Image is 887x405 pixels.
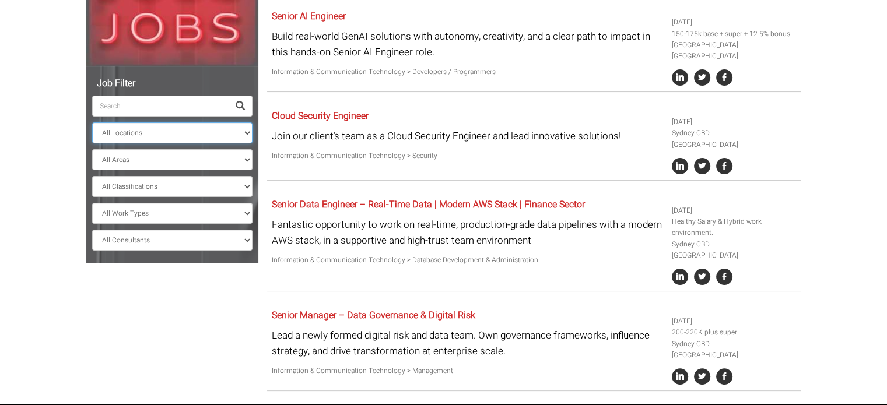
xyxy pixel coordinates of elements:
p: Information & Communication Technology > Database Development & Administration [272,255,663,266]
p: Build real-world GenAI solutions with autonomy, creativity, and a clear path to impact in this ha... [272,29,663,60]
h5: Job Filter [92,79,253,89]
p: Information & Communication Technology > Security [272,150,663,161]
a: Senior Data Engineer – Real-Time Data | Modern AWS Stack | Finance Sector [272,198,585,212]
li: Sydney CBD [GEOGRAPHIC_DATA] [672,239,797,261]
li: Healthy Salary & Hybrid work environment. [672,216,797,238]
p: Join our client’s team as a Cloud Security Engineer and lead innovative solutions! [272,128,663,144]
p: Fantastic opportunity to work on real-time, production-grade data pipelines with a modern AWS sta... [272,217,663,248]
li: 200-220K plus super [672,327,797,338]
a: Senior AI Engineer [272,9,346,23]
li: [DATE] [672,205,797,216]
a: Cloud Security Engineer [272,109,369,123]
li: [DATE] [672,17,797,28]
input: Search [92,96,229,117]
li: 150-175k base + super + 12.5% bonus [672,29,797,40]
p: Information & Communication Technology > Developers / Programmers [272,66,663,78]
li: Sydney CBD [GEOGRAPHIC_DATA] [672,339,797,361]
p: Lead a newly formed digital risk and data team. Own governance frameworks, influence strategy, an... [272,327,663,359]
li: [DATE] [672,316,797,327]
li: Sydney CBD [GEOGRAPHIC_DATA] [672,128,797,150]
p: Information & Communication Technology > Management [272,365,663,376]
a: Senior Manager – Data Governance & Digital Risk [272,308,475,322]
li: [DATE] [672,117,797,128]
li: [GEOGRAPHIC_DATA] [GEOGRAPHIC_DATA] [672,40,797,62]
